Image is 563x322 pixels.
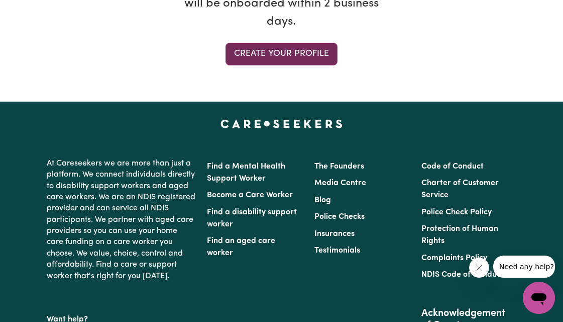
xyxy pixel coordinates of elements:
[493,256,555,278] iframe: Message from company
[207,237,275,257] a: Find an aged care worker
[220,120,343,128] a: Careseekers home page
[421,208,492,216] a: Police Check Policy
[314,247,360,255] a: Testimonials
[207,163,285,183] a: Find a Mental Health Support Worker
[47,154,195,286] p: At Careseekers we are more than just a platform. We connect individuals directly to disability su...
[421,225,498,245] a: Protection of Human Rights
[314,230,355,238] a: Insurances
[421,254,487,262] a: Complaints Policy
[523,282,555,314] iframe: Button to launch messaging window
[207,208,297,228] a: Find a disability support worker
[421,163,484,171] a: Code of Conduct
[421,271,504,279] a: NDIS Code of Conduct
[314,196,331,204] a: Blog
[226,43,337,65] a: Create your profile
[207,191,293,199] a: Become a Care Worker
[469,258,489,278] iframe: Close message
[314,163,364,171] a: The Founders
[314,179,366,187] a: Media Centre
[314,213,365,221] a: Police Checks
[421,179,499,199] a: Charter of Customer Service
